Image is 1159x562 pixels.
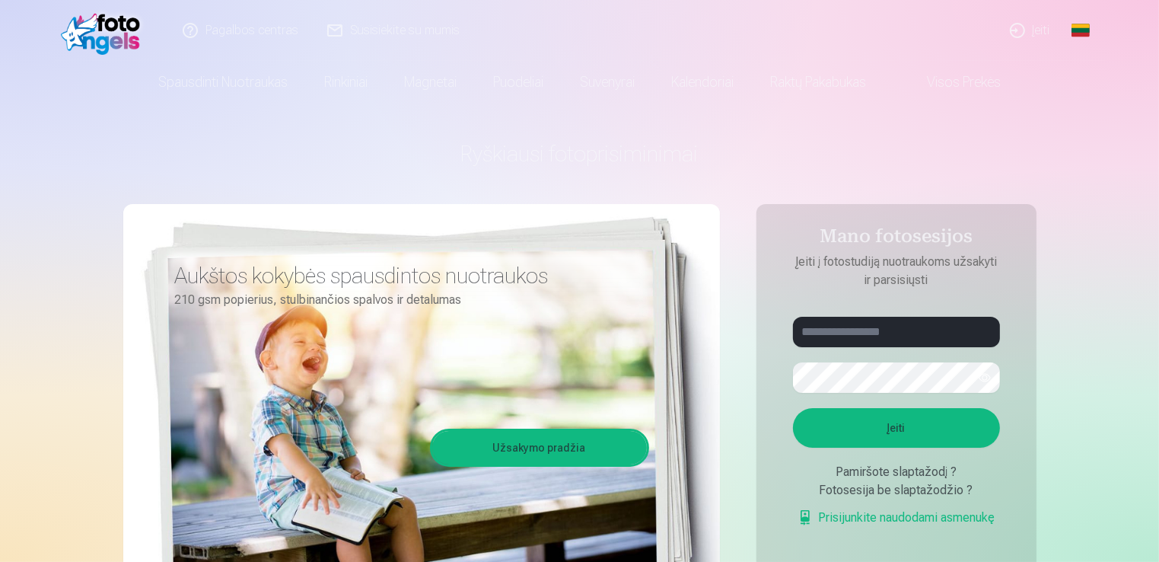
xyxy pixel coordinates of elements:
[778,225,1015,253] h4: Mano fotosesijos
[432,431,647,465] a: Užsakymo pradžia
[752,61,884,104] a: Raktų pakabukas
[175,262,638,289] h3: Aukštos kokybės spausdintos nuotraukos
[793,463,1000,481] div: Pamiršote slaptažodį ?
[798,509,995,527] a: Prisijunkite naudodami asmenukę
[778,253,1015,289] p: Įeiti į fotostudiją nuotraukoms užsakyti ir parsisiųsti
[475,61,562,104] a: Puodeliai
[140,61,306,104] a: Spausdinti nuotraukas
[175,289,638,311] p: 210 gsm popierius, stulbinančios spalvos ir detalumas
[123,140,1036,168] h1: Ryškiausi fotoprisiminimai
[884,61,1019,104] a: Visos prekės
[306,61,386,104] a: Rinkiniai
[562,61,653,104] a: Suvenyrai
[653,61,752,104] a: Kalendoriai
[793,408,1000,448] button: Įeiti
[61,6,148,55] img: /fa2
[793,481,1000,500] div: Fotosesija be slaptažodžio ?
[386,61,475,104] a: Magnetai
